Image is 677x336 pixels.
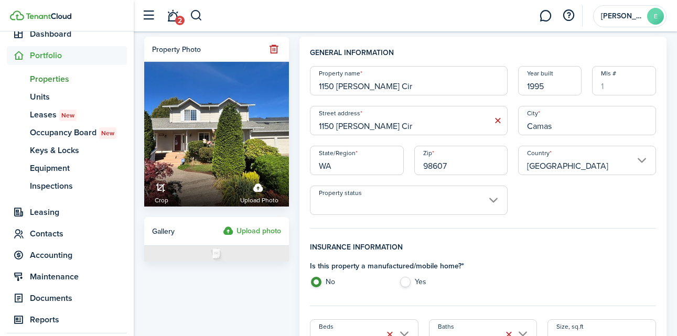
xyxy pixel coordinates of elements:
[601,13,643,20] span: Emily
[30,206,127,219] span: Leasing
[26,13,71,19] img: TenantCloud
[30,28,127,40] span: Dashboard
[163,3,182,29] a: Notifications
[7,124,127,142] a: Occupancy BoardNew
[175,16,185,25] span: 2
[7,106,127,124] a: LeasesNew
[30,227,127,240] span: Contacts
[399,277,478,292] label: Yes
[310,277,389,292] label: No
[155,195,168,205] span: Crop
[266,42,281,57] button: Remove file
[30,144,127,157] span: Keys & Locks
[7,310,127,329] a: Reports
[152,44,201,55] div: Property photo
[7,70,127,88] a: Properties
[310,261,478,272] h4: Is this property a manufactured/mobile home? *
[30,292,127,305] span: Documents
[560,7,577,25] button: Open resource center
[310,106,507,135] input: Start typing the address and then select from the dropdown
[30,91,127,103] span: Units
[155,178,168,205] a: Crop
[30,313,127,326] span: Reports
[30,49,127,62] span: Portfolio
[310,47,656,66] h4: General information
[61,111,74,120] span: New
[30,126,127,139] span: Occupancy Board
[240,178,278,205] label: Upload photo
[10,10,24,20] img: TenantCloud
[7,88,127,106] a: Units
[310,242,656,261] h4: Insurance information
[144,246,289,262] img: Photo placeholder
[30,180,127,192] span: Inspections
[30,73,127,85] span: Properties
[138,6,158,26] button: Open sidebar
[7,177,127,195] a: Inspections
[240,195,278,205] span: Upload photo
[7,159,127,177] a: Equipment
[30,270,127,283] span: Maintenance
[7,142,127,159] a: Keys & Locks
[190,7,203,25] button: Search
[152,226,175,237] span: Gallery
[535,3,555,29] a: Messaging
[30,109,127,121] span: Leases
[647,8,664,25] avatar-text: E
[592,66,656,95] input: 1
[101,128,114,138] span: New
[30,249,127,262] span: Accounting
[30,162,127,175] span: Equipment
